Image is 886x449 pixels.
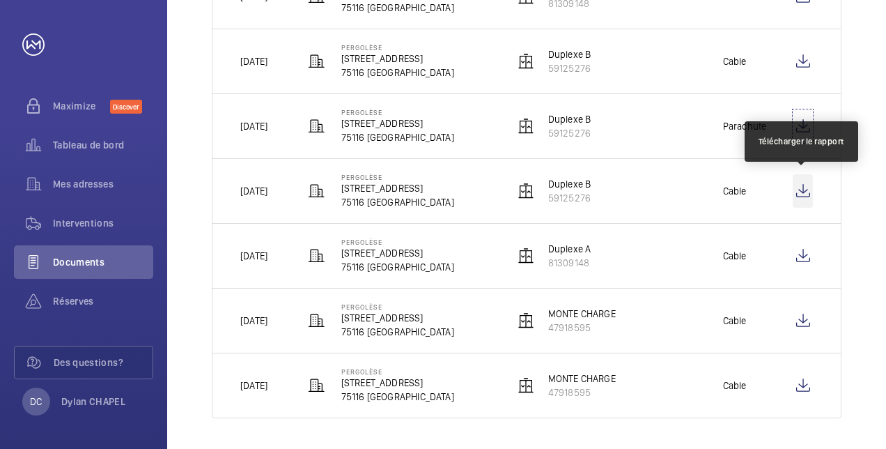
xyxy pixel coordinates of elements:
p: 59125276 [548,191,591,205]
p: Pergolèse [341,303,454,311]
p: [DATE] [240,119,267,133]
p: [STREET_ADDRESS] [341,376,454,390]
p: 75116 [GEOGRAPHIC_DATA] [341,1,454,15]
p: Pergolèse [341,173,454,181]
p: [STREET_ADDRESS] [341,311,454,325]
img: elevator.svg [518,183,534,199]
div: Télécharger le rapport [759,135,844,148]
span: Maximize [53,99,110,113]
p: [DATE] [240,314,267,328]
p: [DATE] [240,54,267,68]
p: 75116 [GEOGRAPHIC_DATA] [341,325,454,339]
p: Pergolèse [341,238,454,246]
p: MONTE CHARGE [548,307,616,321]
p: 75116 [GEOGRAPHIC_DATA] [341,195,454,209]
p: 81309148 [548,256,591,270]
p: Duplexe B [548,177,591,191]
p: 75116 [GEOGRAPHIC_DATA] [341,390,454,404]
p: Cable [723,314,747,328]
span: Mes adresses [53,177,153,191]
p: Cable [723,184,747,198]
p: Duplexe B [548,112,591,126]
p: Cable [723,54,747,68]
span: Documents [53,255,153,269]
p: 47918595 [548,321,616,335]
p: [STREET_ADDRESS] [341,52,454,66]
img: elevator.svg [518,248,534,264]
p: [DATE] [240,184,267,198]
p: Pergolèse [341,43,454,52]
p: [DATE] [240,249,267,263]
span: Discover [110,100,142,114]
p: Pergolèse [341,367,454,376]
span: Des questions? [54,356,153,370]
img: elevator.svg [518,377,534,394]
p: Duplexe B [548,47,591,61]
p: 75116 [GEOGRAPHIC_DATA] [341,260,454,274]
p: Cable [723,249,747,263]
img: elevator.svg [518,118,534,135]
p: 59125276 [548,126,591,140]
img: elevator.svg [518,53,534,70]
p: MONTE CHARGE [548,372,616,386]
p: Cable [723,379,747,393]
p: 75116 [GEOGRAPHIC_DATA] [341,130,454,144]
p: DC [30,395,42,409]
p: Parachute [723,119,767,133]
span: Tableau de bord [53,138,153,152]
p: 59125276 [548,61,591,75]
span: Interventions [53,216,153,230]
p: Dylan CHAPEL [61,395,125,409]
p: 47918595 [548,386,616,399]
p: [DATE] [240,379,267,393]
img: elevator.svg [518,312,534,329]
p: Pergolèse [341,108,454,116]
p: [STREET_ADDRESS] [341,246,454,260]
span: Réserves [53,294,153,308]
p: [STREET_ADDRESS] [341,181,454,195]
p: 75116 [GEOGRAPHIC_DATA] [341,66,454,79]
p: [STREET_ADDRESS] [341,116,454,130]
p: Duplexe A [548,242,591,256]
